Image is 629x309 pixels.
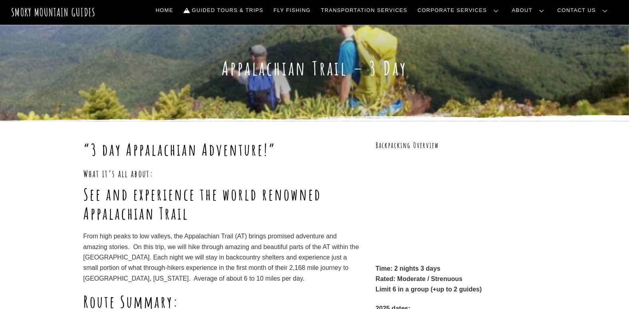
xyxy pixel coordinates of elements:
h1: See and experience the world renowned Appalachian Trail [83,185,361,223]
a: Fly Fishing [270,2,314,19]
strong: Time: 2 nights 3 days [376,265,440,272]
a: Smoky Mountain Guides [11,6,96,19]
h1: “3 day Appalachian Adventure!” [83,140,361,159]
a: Home [152,2,176,19]
a: Transportation Services [318,2,410,19]
strong: Limit 6 in a group (+up to 2 guides) [376,286,482,293]
p: From high peaks to low valleys, the Appalachian Trail (AT) brings promised adventure and amazing ... [83,231,361,284]
a: Contact Us [554,2,614,19]
h3: What it’s all about: [83,167,361,180]
h3: Backpacking Overview [376,140,546,151]
a: About [509,2,550,19]
h1: Appalachian Trail – 3 Day [83,57,546,80]
strong: Rated: Moderate / Strenuous [376,275,463,282]
a: Guided Tours & Trips [180,2,266,19]
a: Corporate Services [414,2,505,19]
